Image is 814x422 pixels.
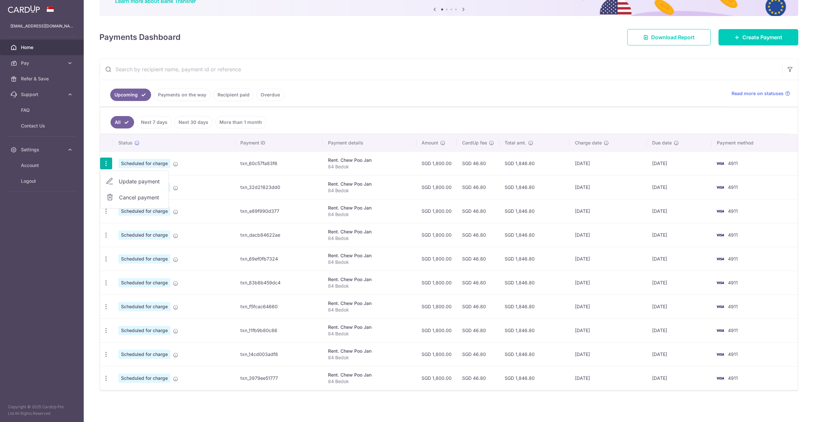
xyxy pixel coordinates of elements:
[256,89,284,101] a: Overdue
[627,29,711,45] a: Download Report
[570,366,647,390] td: [DATE]
[328,307,411,313] p: 84 Bedok
[235,366,323,390] td: txn_3979ee51777
[416,342,457,366] td: SGD 1,800.00
[8,5,40,13] img: CardUp
[416,247,457,271] td: SGD 1,800.00
[570,175,647,199] td: [DATE]
[499,175,570,199] td: SGD 1,846.80
[323,134,416,151] th: Payment details
[328,324,411,330] div: Rent. Chew Poo Jan
[328,259,411,265] p: 84 Bedok
[728,328,738,333] span: 4911
[118,278,170,287] span: Scheduled for charge
[10,23,73,29] p: [EMAIL_ADDRESS][DOMAIN_NAME]
[714,231,727,239] img: Bank Card
[647,342,712,366] td: [DATE]
[21,44,64,51] span: Home
[118,302,170,311] span: Scheduled for charge
[328,372,411,378] div: Rent. Chew Poo Jan
[328,187,411,194] p: 84 Bedok
[570,342,647,366] td: [DATE]
[21,162,64,169] span: Account
[235,342,323,366] td: txn_14cd003adf8
[499,151,570,175] td: SGD 1,846.80
[714,207,727,215] img: Bank Card
[714,279,727,287] img: Bank Card
[499,342,570,366] td: SGD 1,846.80
[499,271,570,295] td: SGD 1,846.80
[235,318,323,342] td: txn_11fb9b80c86
[137,116,172,128] a: Next 7 days
[714,350,727,358] img: Bank Card
[118,140,132,146] span: Status
[21,107,64,113] span: FAQ
[21,146,64,153] span: Settings
[647,151,712,175] td: [DATE]
[457,151,499,175] td: SGD 46.80
[457,295,499,318] td: SGD 46.80
[118,374,170,383] span: Scheduled for charge
[570,271,647,295] td: [DATE]
[728,232,738,238] span: 4911
[570,199,647,223] td: [DATE]
[647,295,712,318] td: [DATE]
[457,342,499,366] td: SGD 46.80
[328,157,411,163] div: Rent. Chew Poo Jan
[118,350,170,359] span: Scheduled for charge
[99,31,181,43] h4: Payments Dashboard
[647,318,712,342] td: [DATE]
[457,318,499,342] td: SGD 46.80
[714,374,727,382] img: Bank Card
[728,304,738,309] span: 4911
[416,151,457,175] td: SGD 1,800.00
[728,160,738,166] span: 4911
[111,116,134,128] a: All
[328,348,411,354] div: Rent. Chew Poo Jan
[328,330,411,337] p: 84 Bedok
[416,366,457,390] td: SGD 1,800.00
[457,271,499,295] td: SGD 46.80
[651,33,695,41] span: Download Report
[499,223,570,247] td: SGD 1,846.80
[328,378,411,385] p: 84 Bedok
[728,375,738,381] span: 4911
[728,208,738,214] span: 4911
[714,303,727,311] img: Bank Card
[328,235,411,242] p: 84 Bedok
[235,175,323,199] td: txn_32d21823dd0
[235,223,323,247] td: txn_dacb84622ae
[714,255,727,263] img: Bank Card
[422,140,438,146] span: Amount
[328,181,411,187] div: Rent. Chew Poo Jan
[235,271,323,295] td: txn_83b6b459dc4
[719,29,798,45] a: Create Payment
[570,295,647,318] td: [DATE]
[328,283,411,289] p: 84 Bedok
[647,247,712,271] td: [DATE]
[570,223,647,247] td: [DATE]
[732,90,784,97] span: Read more on statuses
[235,151,323,175] td: txn_60c57fa83f6
[728,280,738,285] span: 4911
[21,91,64,98] span: Support
[499,295,570,318] td: SGD 1,846.80
[647,366,712,390] td: [DATE]
[328,252,411,259] div: Rent. Chew Poo Jan
[499,318,570,342] td: SGD 1,846.80
[714,327,727,334] img: Bank Card
[118,326,170,335] span: Scheduled for charge
[235,134,323,151] th: Payment ID
[154,89,211,101] a: Payments on the way
[505,140,526,146] span: Total amt.
[457,199,499,223] td: SGD 46.80
[235,247,323,271] td: txn_69ef0fb7324
[652,140,672,146] span: Due date
[728,351,738,357] span: 4911
[575,140,602,146] span: Charge date
[215,116,266,128] a: More than 1 month
[732,90,790,97] a: Read more on statuses
[462,140,487,146] span: CardUp fee
[457,175,499,199] td: SGD 46.80
[174,116,213,128] a: Next 30 days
